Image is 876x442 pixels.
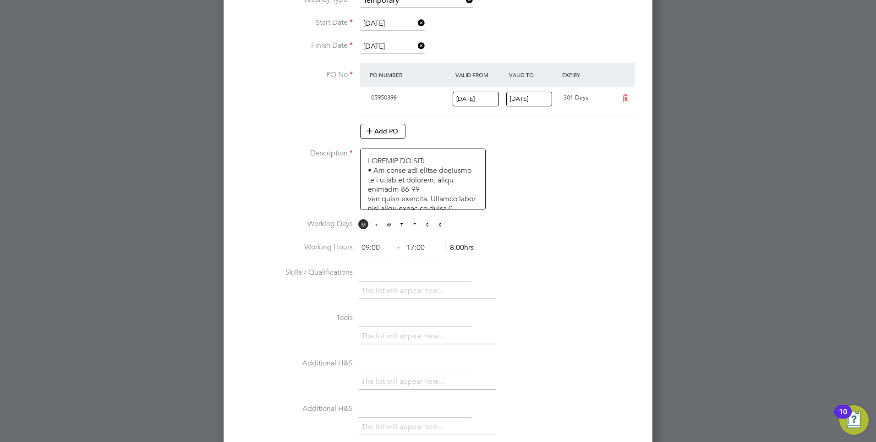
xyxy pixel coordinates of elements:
label: Additional H&S [238,359,353,368]
div: PO Number [367,66,453,83]
span: M [358,219,368,229]
span: S [435,219,445,229]
li: The list will appear here... [361,376,448,388]
span: 05950398 [371,94,397,101]
input: Select one [360,40,425,54]
label: Working Hours [238,243,353,252]
span: ‐ [395,243,401,252]
span: 8.00hrs [445,243,474,252]
label: Start Date [238,18,353,28]
input: Select one [453,92,499,107]
span: F [410,219,420,229]
li: The list will appear here... [361,330,448,343]
input: Select one [360,17,425,31]
button: Add PO [360,124,405,138]
label: PO No [238,70,353,80]
li: The list will appear here... [361,421,448,433]
input: Select one [506,92,553,107]
span: 301 Days [564,94,588,101]
label: Working Days [238,219,353,229]
div: 10 [839,412,847,424]
div: Expiry [560,66,613,83]
label: Finish Date [238,41,353,50]
label: Description [238,149,353,158]
li: The list will appear here... [361,285,448,297]
label: Additional H&S [238,404,353,414]
input: 17:00 [403,240,438,256]
button: Open Resource Center, 10 new notifications [839,405,869,435]
span: W [384,219,394,229]
input: 08:00 [358,240,394,256]
span: S [422,219,433,229]
span: T [397,219,407,229]
label: Skills / Qualifications [238,268,353,277]
span: T [371,219,381,229]
div: Valid To [507,66,560,83]
div: Valid From [453,66,507,83]
label: Tools [238,313,353,323]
